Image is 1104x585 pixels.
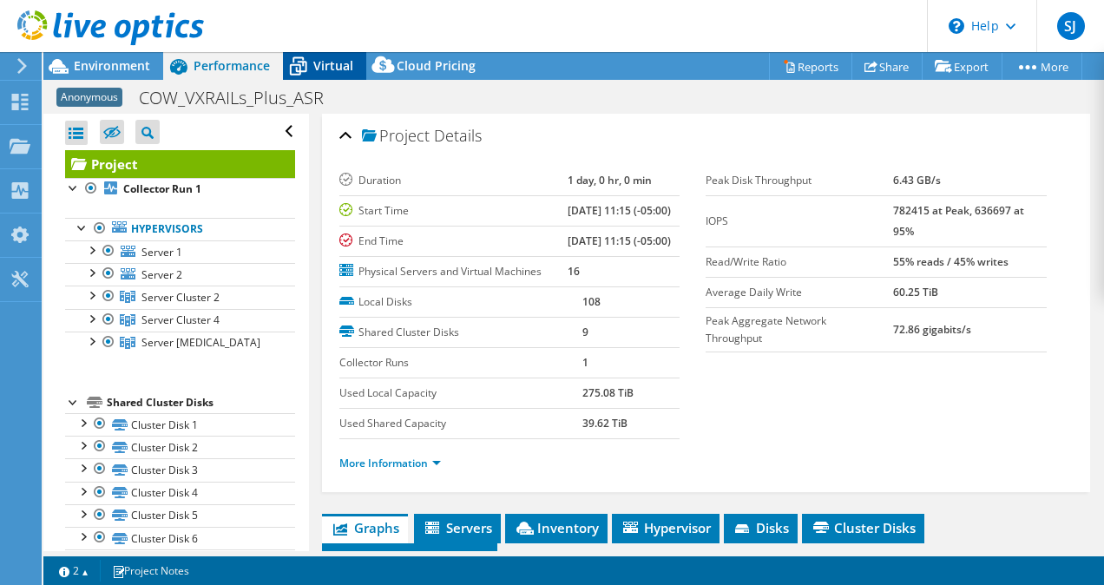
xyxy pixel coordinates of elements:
[331,519,399,536] span: Graphs
[65,150,295,178] a: Project
[949,18,964,34] svg: \n
[893,285,938,299] b: 60.25 TiB
[339,415,583,432] label: Used Shared Capacity
[313,57,353,74] span: Virtual
[65,263,295,286] a: Server 2
[141,290,220,305] span: Server Cluster 2
[65,332,295,354] a: Server Cluster 5
[107,392,295,413] div: Shared Cluster Disks
[568,203,671,218] b: [DATE] 11:15 (-05:00)
[339,293,583,311] label: Local Disks
[65,286,295,308] a: Server Cluster 2
[893,322,971,337] b: 72.86 gigabits/s
[893,173,941,187] b: 6.43 GB/s
[568,233,671,248] b: [DATE] 11:15 (-05:00)
[706,213,893,230] label: IOPS
[65,549,295,572] a: Cluster Disk 7
[1002,53,1082,80] a: More
[339,354,583,371] label: Collector Runs
[582,416,628,431] b: 39.62 TiB
[1057,12,1085,40] span: SJ
[339,172,568,189] label: Duration
[339,233,568,250] label: End Time
[922,53,1002,80] a: Export
[65,458,295,481] a: Cluster Disk 3
[582,385,634,400] b: 275.08 TiB
[65,240,295,263] a: Server 1
[893,254,1009,269] b: 55% reads / 45% writes
[706,284,893,301] label: Average Daily Write
[141,335,260,350] span: Server [MEDICAL_DATA]
[65,504,295,527] a: Cluster Disk 5
[621,519,711,536] span: Hypervisor
[582,325,588,339] b: 9
[141,245,182,260] span: Server 1
[893,203,1024,239] b: 782415 at Peak, 636697 at 95%
[851,53,923,80] a: Share
[47,560,101,582] a: 2
[568,173,652,187] b: 1 day, 0 hr, 0 min
[706,172,893,189] label: Peak Disk Throughput
[339,202,568,220] label: Start Time
[65,178,295,200] a: Collector Run 1
[100,560,201,582] a: Project Notes
[733,519,789,536] span: Disks
[769,53,852,80] a: Reports
[74,57,150,74] span: Environment
[65,309,295,332] a: Server Cluster 4
[194,57,270,74] span: Performance
[141,267,182,282] span: Server 2
[65,527,295,549] a: Cluster Disk 6
[514,519,599,536] span: Inventory
[56,88,122,107] span: Anonymous
[339,385,583,402] label: Used Local Capacity
[131,89,351,108] h1: COW_VXRAILs_Plus_ASR
[65,482,295,504] a: Cluster Disk 4
[65,218,295,240] a: Hypervisors
[423,519,492,536] span: Servers
[706,312,893,347] label: Peak Aggregate Network Throughput
[568,264,580,279] b: 16
[123,181,201,196] b: Collector Run 1
[811,519,916,536] span: Cluster Disks
[141,312,220,327] span: Server Cluster 4
[65,413,295,436] a: Cluster Disk 1
[339,456,441,470] a: More Information
[65,436,295,458] a: Cluster Disk 2
[582,294,601,309] b: 108
[362,128,430,145] span: Project
[434,125,482,146] span: Details
[331,549,489,566] span: Installed Applications
[582,355,588,370] b: 1
[397,57,476,74] span: Cloud Pricing
[339,263,568,280] label: Physical Servers and Virtual Machines
[706,253,893,271] label: Read/Write Ratio
[339,324,583,341] label: Shared Cluster Disks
